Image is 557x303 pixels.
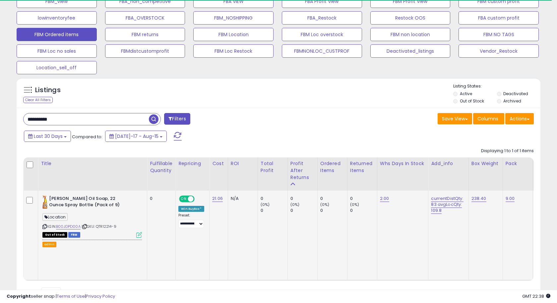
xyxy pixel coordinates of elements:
small: (0%) [320,202,330,207]
div: ROI [231,160,255,167]
label: Active [460,91,472,96]
button: admin [42,242,56,247]
button: FBMdistcustomprofit [105,44,185,58]
div: Add_info [431,160,465,167]
div: 0 [261,196,287,202]
th: CSV column name: cust_attr_1_whs days in stock [377,157,428,191]
div: Profit After Returns [290,160,315,181]
div: Pack [506,160,530,167]
button: FBM Loc no sales [17,44,97,58]
button: FBM Location [193,28,274,41]
button: FBM Loc Restock [193,44,274,58]
button: FBM NO TAGS [459,28,539,41]
a: currentDistQty: 83 avgLocQty: 109.8 [431,195,463,214]
th: CSV column name: cust_attr_2_pack [503,157,532,191]
small: (0%) [261,202,270,207]
button: [DATE]-17 - Aug-15 [105,131,167,142]
div: 0 [290,208,317,213]
h5: Listings [35,86,61,95]
button: Restock OOS [370,11,451,25]
a: 238.40 [471,195,486,202]
b: [PERSON_NAME] Oil Soap, 22 Ounce Spray Bottle (Pack of 9) [49,196,130,210]
span: Compared to: [72,134,102,140]
div: N/A [231,196,253,202]
span: Last 30 Days [34,133,63,140]
div: 0 [150,196,170,202]
img: 41JwCkQzUeL._SL40_.jpg [42,196,47,209]
button: FBA custom profit [459,11,539,25]
a: B00JDPD00A [56,224,81,229]
button: FBM_NOSHIPPING [193,11,274,25]
div: 0 [290,196,317,202]
div: Whs days in stock [380,160,426,167]
span: Location [42,213,68,221]
span: All listings that are currently out of stock and unavailable for purchase on Amazon [42,232,67,238]
label: Deactivated [503,91,528,96]
span: Columns [477,115,498,122]
button: Location_sell_off [17,61,97,74]
div: Fulfillable Quantity [150,160,173,174]
div: 0 [350,196,377,202]
div: ASIN: [42,196,142,237]
div: Title [41,160,144,167]
span: ON [180,196,188,202]
span: 2025-09-15 22:38 GMT [522,293,550,299]
button: FBM non location [370,28,451,41]
div: Total Profit [261,160,285,174]
span: FBM [68,232,80,238]
div: Box weight [471,160,500,167]
button: Filters [164,113,190,125]
span: OFF [194,196,204,202]
div: Displaying 1 to 1 of 1 items [481,148,534,154]
div: Clear All Filters [23,97,53,103]
button: FBM Ordered items [17,28,97,41]
div: Ordered Items [320,160,344,174]
p: Listing States: [453,83,540,90]
a: 21.06 [212,195,223,202]
span: | SKU: QTR12214-9 [82,224,116,229]
button: Last 30 Days [24,131,71,142]
div: 0 [320,196,347,202]
button: FBMNONLOC_CUSTPROF [282,44,362,58]
div: Preset: [178,213,204,228]
th: CSV column name: cust_attr_4_add_info [428,157,468,191]
button: FBM Loc overstock [282,28,362,41]
button: lowinventoryfee [17,11,97,25]
div: Cost [212,160,225,167]
label: Out of Stock [460,98,484,104]
small: (0%) [290,202,300,207]
button: FBA_OVERSTOCK [105,11,185,25]
a: 2.00 [380,195,389,202]
a: 9.00 [506,195,515,202]
button: Save View [438,113,472,124]
button: Actions [505,113,534,124]
div: Returned Items [350,160,374,174]
label: Archived [503,98,521,104]
span: [DATE]-17 - Aug-15 [115,133,158,140]
div: seller snap | | [7,293,115,300]
button: Columns [473,113,504,124]
div: 0 [350,208,377,213]
div: 0 [320,208,347,213]
strong: Copyright [7,293,31,299]
button: FBA_Restock [282,11,362,25]
div: 0 [261,208,287,213]
div: Repricing [178,160,207,167]
small: (0%) [350,202,359,207]
a: Terms of Use [57,293,85,299]
button: FBM returns [105,28,185,41]
th: CSV column name: cust_attr_5_box weight [468,157,503,191]
div: Win BuyBox * [178,206,204,212]
button: Deactivated_listings [370,44,451,58]
button: Vendor_Restock [459,44,539,58]
a: Privacy Policy [86,293,115,299]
